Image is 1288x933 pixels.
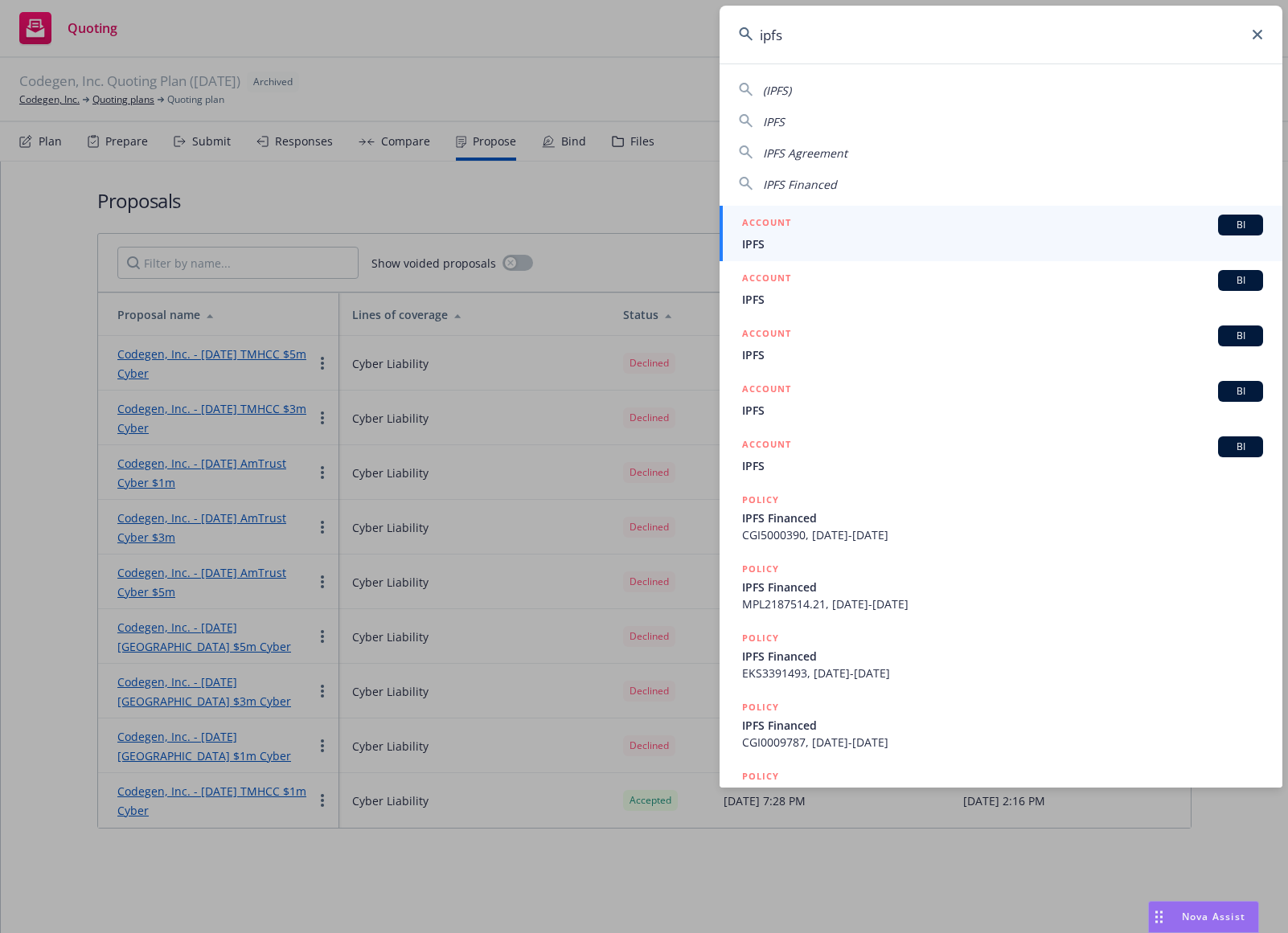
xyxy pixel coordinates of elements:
[1224,273,1257,288] span: BI
[720,483,1282,552] a: POLICYIPFS FinancedCGI5000390, [DATE]-[DATE]
[1224,329,1257,343] span: BI
[720,6,1282,63] input: Search...
[720,372,1282,428] a: ACCOUNTBIIPFS
[1148,901,1259,933] button: Nova Assist
[742,768,779,784] h5: POLICY
[720,621,1282,690] a: POLICYIPFS FinancedEKS3391493, [DATE]-[DATE]
[720,759,1282,829] a: POLICYIPFS Financed
[742,630,779,646] h5: POLICY
[742,457,1263,474] span: IPFS
[742,270,791,289] h5: ACCOUNT
[763,145,847,161] span: IPFS Agreement
[742,665,1263,681] span: EKS3391493, [DATE]-[DATE]
[742,509,1263,526] span: IPFS Financed
[742,492,779,508] h5: POLICY
[742,786,1263,803] span: IPFS Financed
[720,261,1282,317] a: ACCOUNTBIIPFS
[720,206,1282,261] a: ACCOUNTBIIPFS
[742,595,1263,612] span: MPL2187514.21, [DATE]-[DATE]
[742,699,779,715] h5: POLICY
[763,83,791,98] span: (IPFS)
[742,734,1263,751] span: CGI0009787, [DATE]-[DATE]
[742,648,1263,665] span: IPFS Financed
[742,381,791,400] h5: ACCOUNT
[742,291,1263,308] span: IPFS
[742,436,791,456] h5: ACCOUNT
[742,325,791,345] h5: ACCOUNT
[742,346,1263,363] span: IPFS
[763,114,785,129] span: IPFS
[1224,218,1257,232] span: BI
[742,561,779,577] h5: POLICY
[720,690,1282,759] a: POLICYIPFS FinancedCGI0009787, [DATE]-[DATE]
[742,717,1263,734] span: IPFS Financed
[1149,902,1169,932] div: Drag to move
[720,317,1282,372] a: ACCOUNTBIIPFS
[1182,910,1245,923] span: Nova Assist
[720,552,1282,621] a: POLICYIPFS FinancedMPL2187514.21, [DATE]-[DATE]
[1224,440,1257,454] span: BI
[763,177,837,192] span: IPFS Financed
[1224,384,1257,399] span: BI
[742,579,1263,595] span: IPFS Financed
[742,526,1263,543] span: CGI5000390, [DATE]-[DATE]
[742,215,791,234] h5: ACCOUNT
[742,235,1263,252] span: IPFS
[742,402,1263,419] span: IPFS
[720,428,1282,483] a: ACCOUNTBIIPFS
